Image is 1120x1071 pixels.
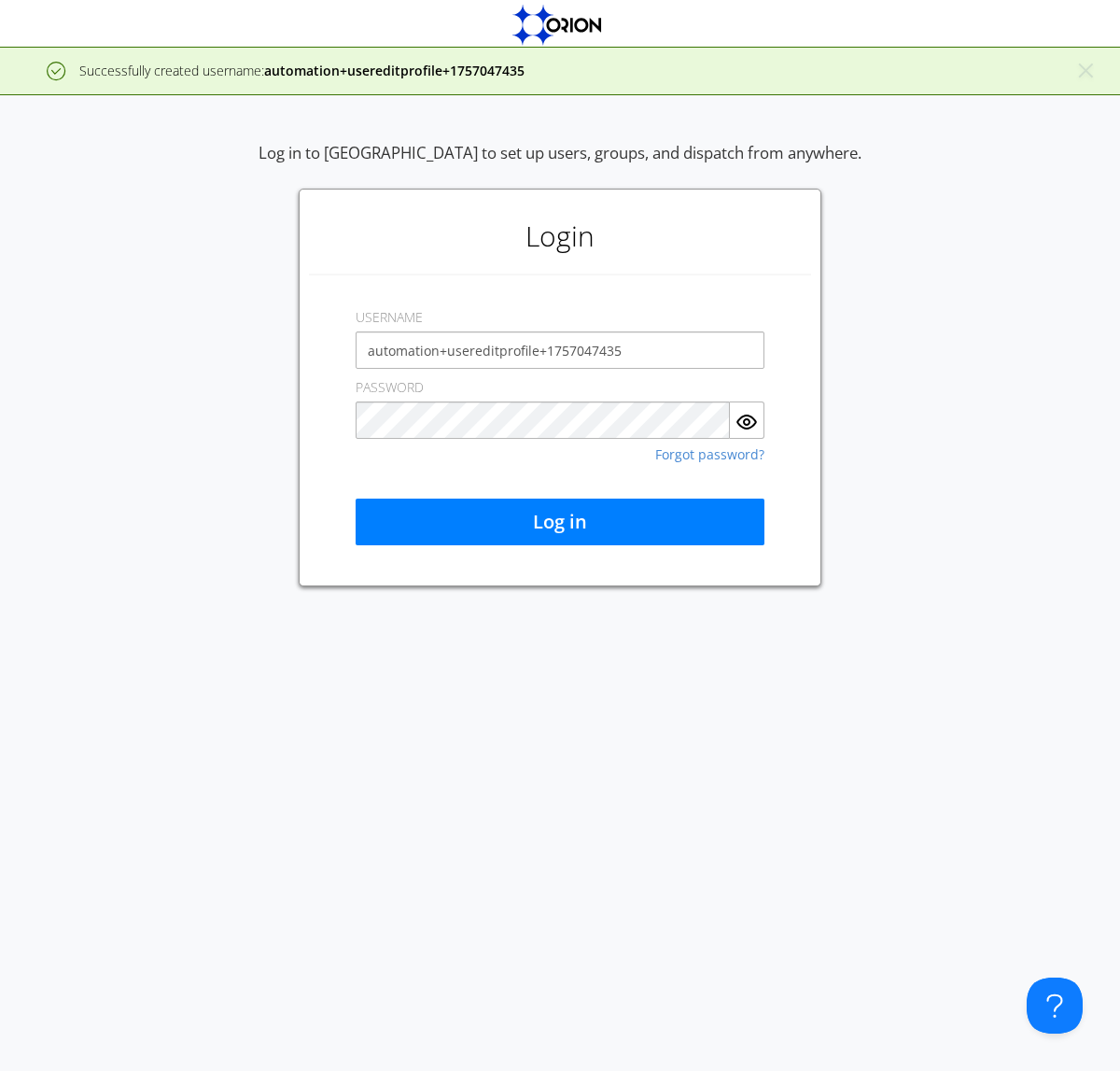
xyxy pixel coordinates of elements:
img: eye.svg [735,411,758,433]
span: Successfully created username: [79,62,525,79]
button: Show Password [730,402,764,439]
input: Password [356,402,730,439]
strong: automation+usereditprofile+1757047435 [264,62,525,79]
label: USERNAME [356,308,423,327]
h1: Login [309,199,811,274]
a: Forgot password? [655,448,764,461]
label: PASSWORD [356,378,424,397]
iframe: Toggle Customer Support [1027,978,1083,1034]
button: Log in [356,499,764,545]
div: Log in to [GEOGRAPHIC_DATA] to set up users, groups, and dispatch from anywhere. [259,142,861,189]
